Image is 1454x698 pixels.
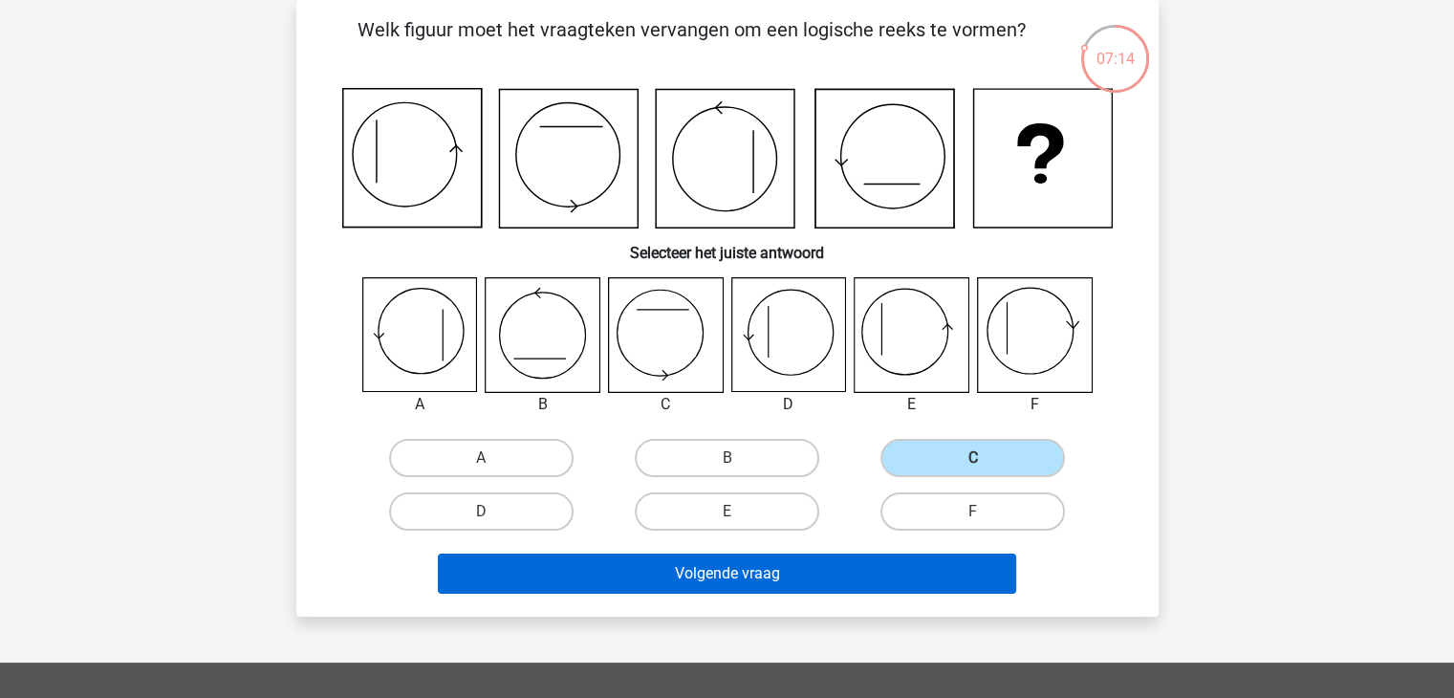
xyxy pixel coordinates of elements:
h6: Selecteer het juiste antwoord [327,229,1128,262]
div: B [470,393,615,416]
div: C [594,393,738,416]
div: 07:14 [1079,23,1151,71]
label: C [880,439,1065,477]
div: F [963,393,1107,416]
label: E [635,492,819,531]
p: Welk figuur moet het vraagteken vervangen om een logische reeks te vormen? [327,15,1056,73]
label: D [389,492,574,531]
label: B [635,439,819,477]
label: F [880,492,1065,531]
div: A [348,393,492,416]
div: D [717,393,861,416]
button: Volgende vraag [438,554,1016,594]
label: A [389,439,574,477]
div: E [839,393,984,416]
